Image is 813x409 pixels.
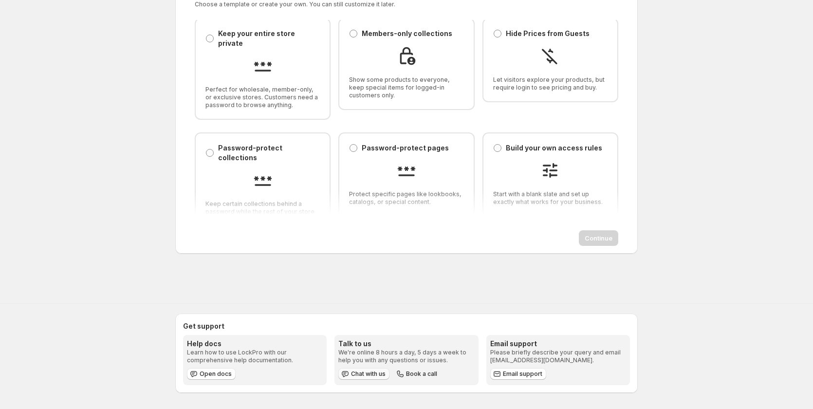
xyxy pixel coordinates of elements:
p: Members-only collections [362,29,452,38]
h2: Get support [183,321,630,331]
span: Let visitors explore your products, but require login to see pricing and buy. [493,76,608,92]
p: Hide Prices from Guests [506,29,590,38]
img: Build your own access rules [540,161,560,180]
p: Please briefly describe your query and email [EMAIL_ADDRESS][DOMAIN_NAME]. [490,349,626,364]
span: Chat with us [351,370,386,378]
button: Book a call [393,368,441,380]
span: Perfect for wholesale, member-only, or exclusive stores. Customers need a password to browse anyt... [205,86,320,109]
img: Password-protect pages [397,161,416,180]
img: Password-protect collections [253,170,273,190]
h3: Talk to us [338,339,474,349]
img: Hide Prices from Guests [540,46,560,66]
span: Protect specific pages like lookbooks, catalogs, or special content. [349,190,463,206]
a: Email support [490,368,546,380]
p: Password-protect pages [362,143,449,153]
p: Build your own access rules [506,143,602,153]
span: Start with a blank slate and set up exactly what works for your business. [493,190,608,206]
span: Book a call [406,370,437,378]
p: Keep your entire store private [218,29,320,48]
button: Chat with us [338,368,389,380]
span: Keep certain collections behind a password while the rest of your store is open. [205,200,320,223]
p: Choose a template or create your own. You can still customize it later. [195,0,503,8]
span: Show some products to everyone, keep special items for logged-in customers only. [349,76,463,99]
span: Open docs [200,370,232,378]
p: We're online 8 hours a day, 5 days a week to help you with any questions or issues. [338,349,474,364]
img: Keep your entire store private [253,56,273,75]
a: Open docs [187,368,236,380]
span: Email support [503,370,542,378]
h3: Help docs [187,339,323,349]
p: Password-protect collections [218,143,320,163]
h3: Email support [490,339,626,349]
img: Members-only collections [397,46,416,66]
p: Learn how to use LockPro with our comprehensive help documentation. [187,349,323,364]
